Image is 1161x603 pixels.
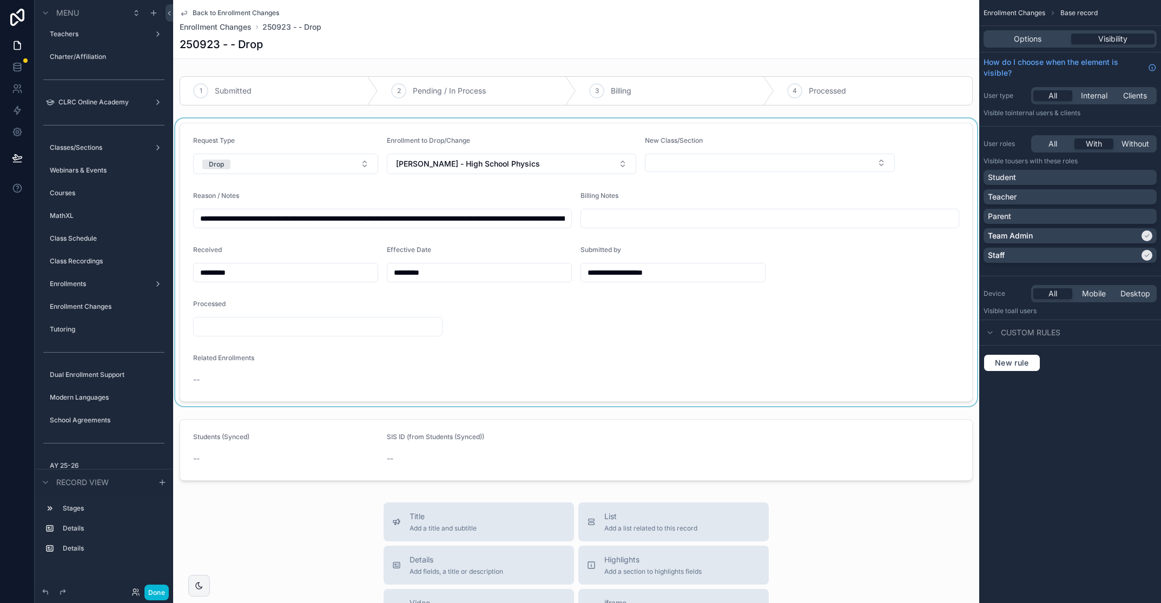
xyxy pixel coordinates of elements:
[35,495,173,568] div: scrollable content
[988,191,1017,202] p: Teacher
[50,280,149,288] label: Enrollments
[1048,90,1057,101] span: All
[180,22,252,32] a: Enrollment Changes
[604,524,697,533] span: Add a list related to this record
[50,30,149,38] label: Teachers
[180,9,279,17] a: Back to Enrollment Changes
[384,502,574,541] button: TitleAdd a title and subtitle
[1048,288,1057,299] span: All
[1086,138,1102,149] span: With
[410,554,503,565] span: Details
[63,544,162,553] label: Details
[1123,90,1147,101] span: Clients
[63,524,162,533] label: Details
[984,140,1027,148] label: User roles
[262,22,321,32] a: 250923 - - Drop
[50,416,164,425] label: School Agreements
[410,511,477,522] span: Title
[984,91,1027,100] label: User type
[984,307,1157,315] p: Visible to
[988,172,1016,183] p: Student
[1120,288,1150,299] span: Desktop
[50,166,164,175] label: Webinars & Events
[604,567,702,576] span: Add a section to highlights fields
[50,211,164,220] label: MathXL
[63,504,162,513] label: Stages
[56,8,79,18] span: Menu
[56,477,109,488] span: Record view
[1011,109,1080,117] span: Internal users & clients
[1122,138,1149,149] span: Without
[984,9,1045,17] span: Enrollment Changes
[1098,34,1127,44] span: Visibility
[50,302,164,311] label: Enrollment Changes
[1014,34,1041,44] span: Options
[180,37,263,52] h1: 250923 - - Drop
[578,546,769,585] button: HighlightsAdd a section to highlights fields
[984,157,1157,165] p: Visible to
[578,502,769,541] button: ListAdd a list related to this record
[1001,327,1060,338] span: Custom rules
[410,567,503,576] span: Add fields, a title or description
[410,524,477,533] span: Add a title and subtitle
[984,354,1040,372] button: New rule
[604,554,702,565] span: Highlights
[984,57,1157,78] a: How do I choose when the element is visible?
[50,189,164,197] label: Courses
[984,57,1144,78] span: How do I choose when the element is visible?
[984,109,1157,117] p: Visible to
[50,325,164,334] label: Tutoring
[50,370,164,379] label: Dual Enrollment Support
[50,257,164,266] label: Class Recordings
[988,250,1005,261] p: Staff
[991,358,1033,368] span: New rule
[50,393,164,402] label: Modern Languages
[1011,157,1078,165] span: Users with these roles
[604,511,697,522] span: List
[984,289,1027,298] label: Device
[144,585,169,600] button: Done
[1011,307,1037,315] span: all users
[988,211,1011,222] p: Parent
[1081,90,1107,101] span: Internal
[50,143,149,152] label: Classes/Sections
[384,546,574,585] button: DetailsAdd fields, a title or description
[988,230,1033,241] p: Team Admin
[50,234,164,243] label: Class Schedule
[50,52,164,61] label: Charter/Affiliation
[193,9,279,17] span: Back to Enrollment Changes
[1048,138,1057,149] span: All
[58,98,149,107] label: CLRC Online Academy
[50,461,164,470] label: AY 25-26
[1060,9,1098,17] span: Base record
[1082,288,1106,299] span: Mobile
